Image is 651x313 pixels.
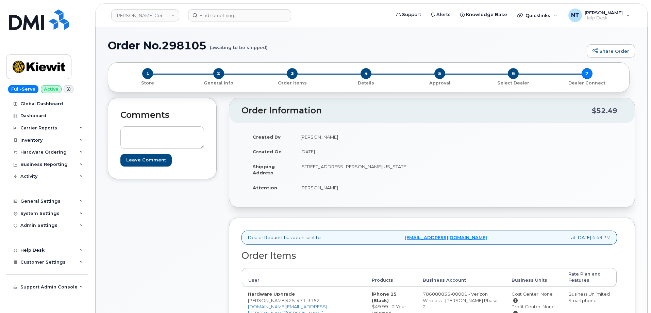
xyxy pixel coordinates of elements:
td: [DATE] [294,144,427,159]
h1: Order No.298105 [108,40,583,51]
div: $52.49 [592,104,617,117]
p: Order Items [258,80,327,86]
strong: Shipping Address [253,164,275,176]
span: 3 [287,68,298,79]
a: 1 Store [114,79,182,86]
h2: Order Items [241,251,617,261]
input: Leave Comment [120,154,172,167]
a: 2 General Info [182,79,256,86]
h2: Order Information [241,106,592,115]
a: 6 Select Dealer [477,79,550,86]
td: [PERSON_NAME] [294,180,427,195]
span: 2 [213,68,224,79]
h2: Comments [120,110,204,120]
strong: Attention [253,185,277,190]
span: 471 [295,298,306,303]
span: 4 [361,68,371,79]
th: Rate Plan and Features [562,268,617,287]
p: Select Dealer [479,80,548,86]
a: 3 Order Items [255,79,329,86]
strong: Created By [253,134,281,140]
th: Business Units [505,268,562,287]
span: 1 [142,68,153,79]
a: 5 Approval [403,79,477,86]
p: General Info [185,80,253,86]
div: Cost Center: None [512,291,556,303]
a: Share Order [587,44,635,58]
span: 5 [434,68,445,79]
th: User [242,268,366,287]
div: Dealer Request has been sent to at [DATE] 4:49 PM [241,231,617,245]
span: 6 [508,68,519,79]
td: [PERSON_NAME] [294,129,427,144]
span: 3152 [306,298,320,303]
a: [EMAIL_ADDRESS][DOMAIN_NAME] [405,234,487,241]
p: Store [116,80,179,86]
th: Business Account [417,268,505,287]
strong: iPhone 15 (Black) [372,291,397,303]
a: 4 Details [329,79,403,86]
strong: Created On [253,149,282,154]
td: [STREET_ADDRESS][PERSON_NAME][US_STATE] [294,159,427,180]
th: Products [366,268,417,287]
strong: Hardware Upgrade [248,291,295,297]
p: Details [332,80,400,86]
small: (awaiting to be shipped) [210,40,268,50]
span: 425 [286,298,320,303]
p: Approval [405,80,474,86]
